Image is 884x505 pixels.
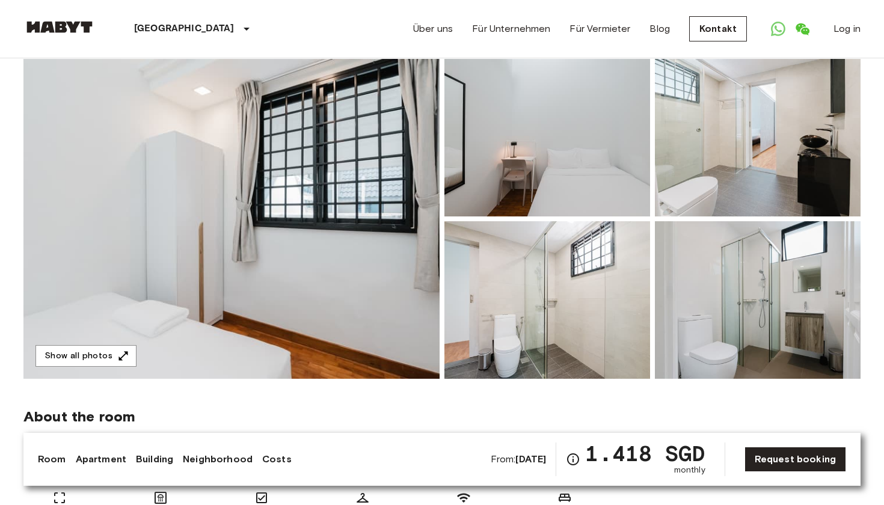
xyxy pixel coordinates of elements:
svg: Check cost overview for full price breakdown. Please note that discounts apply to new joiners onl... [566,452,580,467]
a: Neighborhood [183,452,253,467]
a: Blog [649,22,670,36]
img: Picture of unit SG-01-109-001-006 [444,221,650,379]
img: Picture of unit SG-01-109-001-006 [444,59,650,216]
img: Marketing picture of unit SG-01-109-001-006 [23,59,440,379]
img: Picture of unit SG-01-109-001-006 [655,221,861,379]
a: Room [38,452,66,467]
a: Costs [262,452,292,467]
a: Apartment [76,452,126,467]
span: 1.418 SGD [585,442,705,464]
a: Kontakt [689,16,747,41]
p: [GEOGRAPHIC_DATA] [134,22,235,36]
b: [DATE] [515,453,546,465]
a: Log in [833,22,861,36]
a: Open WeChat [790,17,814,41]
a: Open WhatsApp [766,17,790,41]
span: About the room [23,408,861,426]
span: From: [491,453,547,466]
img: Picture of unit SG-01-109-001-006 [655,59,861,216]
img: Habyt [23,21,96,33]
a: Request booking [744,447,846,472]
button: Show all photos [35,345,137,367]
a: Für Vermieter [569,22,630,36]
span: monthly [674,464,705,476]
a: Für Unternehmen [472,22,550,36]
a: Building [136,452,173,467]
a: Über uns [413,22,453,36]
